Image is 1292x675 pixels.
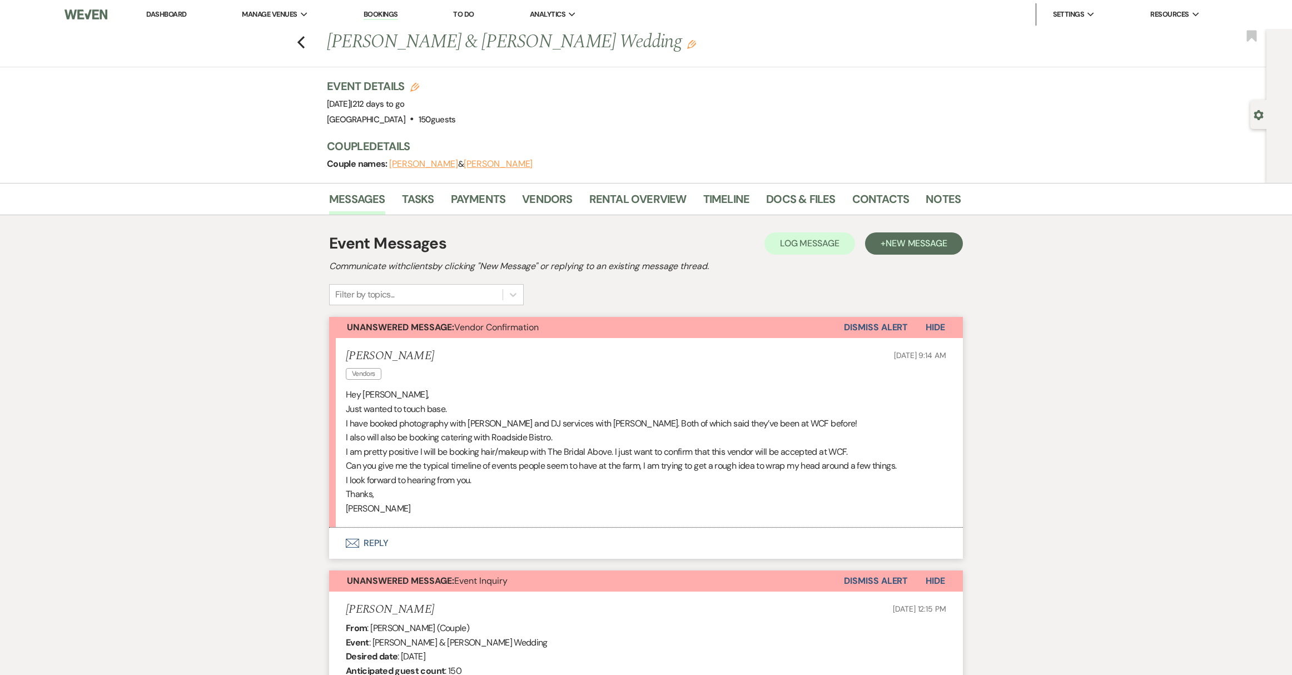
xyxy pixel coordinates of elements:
[926,190,961,215] a: Notes
[327,138,950,154] h3: Couple Details
[327,29,825,56] h1: [PERSON_NAME] & [PERSON_NAME] Wedding
[451,190,506,215] a: Payments
[64,3,107,26] img: Weven Logo
[364,9,398,20] a: Bookings
[530,9,565,20] span: Analytics
[389,158,533,170] span: &
[346,459,946,473] p: Can you give me the typical timeline of events people seem to have at the farm, I am trying to ge...
[346,430,946,445] p: I also will also be booking catering with Roadside Bistro.
[926,575,945,587] span: Hide
[329,190,385,215] a: Messages
[346,402,946,416] p: Just wanted to touch base.
[687,39,696,49] button: Edit
[329,570,844,592] button: Unanswered Message:Event Inquiry
[589,190,687,215] a: Rental Overview
[766,190,835,215] a: Docs & Files
[350,98,404,110] span: |
[419,114,456,125] span: 150 guests
[242,9,297,20] span: Manage Venues
[346,603,434,617] h5: [PERSON_NAME]
[908,317,963,338] button: Hide
[327,114,405,125] span: [GEOGRAPHIC_DATA]
[346,502,946,516] p: [PERSON_NAME]
[844,570,908,592] button: Dismiss Alert
[893,604,946,614] span: [DATE] 12:15 PM
[329,260,963,273] h2: Communicate with clients by clicking "New Message" or replying to an existing message thread.
[522,190,572,215] a: Vendors
[1150,9,1189,20] span: Resources
[346,368,381,380] span: Vendors
[894,350,946,360] span: [DATE] 9:14 AM
[908,570,963,592] button: Hide
[346,388,946,402] p: Hey [PERSON_NAME],
[703,190,750,215] a: Timeline
[852,190,910,215] a: Contacts
[764,232,855,255] button: Log Message
[346,445,946,459] p: I am pretty positive I will be booking hair/makeup with The Bridal Above. I just want to confirm ...
[926,321,945,333] span: Hide
[1053,9,1085,20] span: Settings
[346,349,434,363] h5: [PERSON_NAME]
[335,288,395,301] div: Filter by topics...
[464,160,533,168] button: [PERSON_NAME]
[1254,109,1264,120] button: Open lead details
[865,232,963,255] button: +New Message
[352,98,405,110] span: 212 days to go
[402,190,434,215] a: Tasks
[329,528,963,559] button: Reply
[329,232,446,255] h1: Event Messages
[780,237,839,249] span: Log Message
[327,98,405,110] span: [DATE]
[327,158,389,170] span: Couple names:
[453,9,474,19] a: To Do
[347,321,454,333] strong: Unanswered Message:
[346,487,946,502] p: Thanks,
[346,416,946,431] p: I have booked photography with [PERSON_NAME] and DJ services with [PERSON_NAME]. Both of which sa...
[329,317,844,338] button: Unanswered Message:Vendor Confirmation
[347,575,508,587] span: Event Inquiry
[346,637,369,648] b: Event
[347,321,539,333] span: Vendor Confirmation
[886,237,947,249] span: New Message
[346,622,367,634] b: From
[327,78,456,94] h3: Event Details
[347,575,454,587] strong: Unanswered Message:
[389,160,458,168] button: [PERSON_NAME]
[844,317,908,338] button: Dismiss Alert
[346,651,397,662] b: Desired date
[346,473,946,488] p: I look forward to hearing from you.
[146,9,186,19] a: Dashboard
